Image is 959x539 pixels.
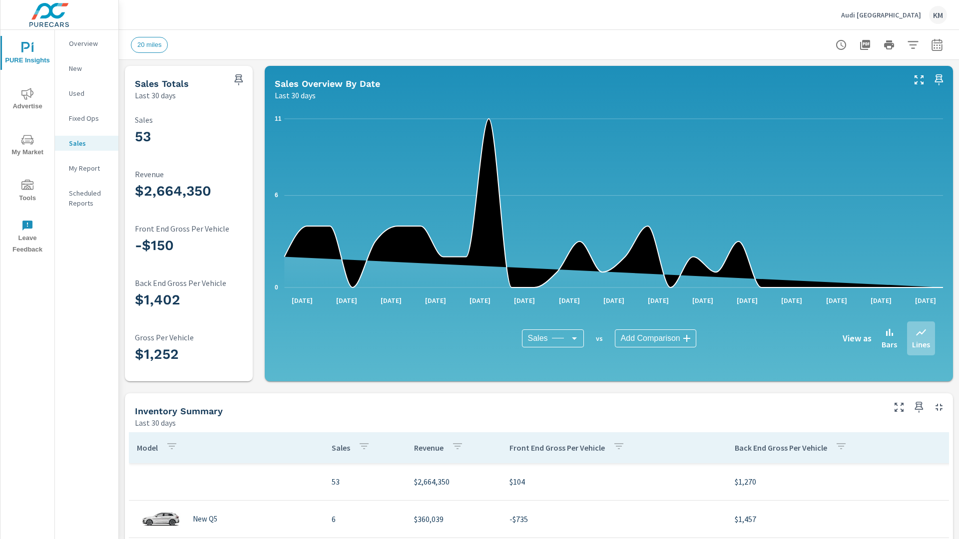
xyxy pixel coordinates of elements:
[55,186,118,211] div: Scheduled Reports
[69,38,110,48] p: Overview
[929,6,947,24] div: KM
[855,35,875,55] button: "Export Report to PDF"
[135,346,267,363] h3: $1,252
[0,30,54,260] div: nav menu
[275,284,278,291] text: 0
[774,295,809,305] p: [DATE]
[3,88,51,112] span: Advertise
[414,443,444,453] p: Revenue
[621,333,680,343] span: Add Comparison
[231,72,247,88] span: Save this to your personalized report
[55,61,118,76] div: New
[879,35,899,55] button: Print Report
[528,333,548,343] span: Sales
[596,295,631,305] p: [DATE]
[418,295,453,305] p: [DATE]
[193,515,217,524] p: New Q5
[69,138,110,148] p: Sales
[135,278,267,287] p: Back End Gross Per Vehicle
[891,399,907,415] button: Make Fullscreen
[69,163,110,173] p: My Report
[275,78,380,89] h5: Sales Overview By Date
[137,443,158,453] p: Model
[819,295,854,305] p: [DATE]
[552,295,587,305] p: [DATE]
[285,295,320,305] p: [DATE]
[275,192,278,199] text: 6
[903,35,923,55] button: Apply Filters
[3,42,51,66] span: PURE Insights
[374,295,409,305] p: [DATE]
[615,329,696,347] div: Add Comparison
[135,237,267,254] h3: -$150
[509,476,719,488] p: $104
[414,476,493,488] p: $2,664,350
[3,134,51,158] span: My Market
[135,224,267,233] p: Front End Gross Per Vehicle
[275,115,282,122] text: 11
[135,170,267,179] p: Revenue
[735,513,938,525] p: $1,457
[414,513,493,525] p: $360,039
[730,295,765,305] p: [DATE]
[509,513,719,525] p: -$735
[135,291,267,308] h3: $1,402
[55,111,118,126] div: Fixed Ops
[135,78,189,89] h5: Sales Totals
[882,338,897,350] p: Bars
[735,443,827,453] p: Back End Gross Per Vehicle
[735,476,938,488] p: $1,270
[864,295,899,305] p: [DATE]
[135,183,267,200] h3: $2,664,350
[135,89,176,101] p: Last 30 days
[55,161,118,176] div: My Report
[69,188,110,208] p: Scheduled Reports
[332,443,350,453] p: Sales
[55,136,118,151] div: Sales
[332,476,398,488] p: 53
[841,10,921,19] p: Audi [GEOGRAPHIC_DATA]
[55,86,118,101] div: Used
[135,128,267,145] h3: 53
[135,115,267,124] p: Sales
[332,513,398,525] p: 6
[507,295,542,305] p: [DATE]
[843,333,872,343] h6: View as
[908,295,943,305] p: [DATE]
[3,180,51,204] span: Tools
[641,295,676,305] p: [DATE]
[463,295,497,305] p: [DATE]
[927,35,947,55] button: Select Date Range
[522,329,584,347] div: Sales
[135,417,176,429] p: Last 30 days
[69,88,110,98] p: Used
[912,338,930,350] p: Lines
[131,41,167,48] span: 20 miles
[3,220,51,256] span: Leave Feedback
[931,72,947,88] span: Save this to your personalized report
[69,63,110,73] p: New
[911,72,927,88] button: Make Fullscreen
[69,113,110,123] p: Fixed Ops
[685,295,720,305] p: [DATE]
[509,443,605,453] p: Front End Gross Per Vehicle
[141,504,181,534] img: glamour
[584,334,615,343] p: vs
[135,333,267,342] p: Gross Per Vehicle
[329,295,364,305] p: [DATE]
[275,89,316,101] p: Last 30 days
[135,406,223,416] h5: Inventory Summary
[931,399,947,415] button: Minimize Widget
[55,36,118,51] div: Overview
[911,399,927,415] span: Save this to your personalized report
